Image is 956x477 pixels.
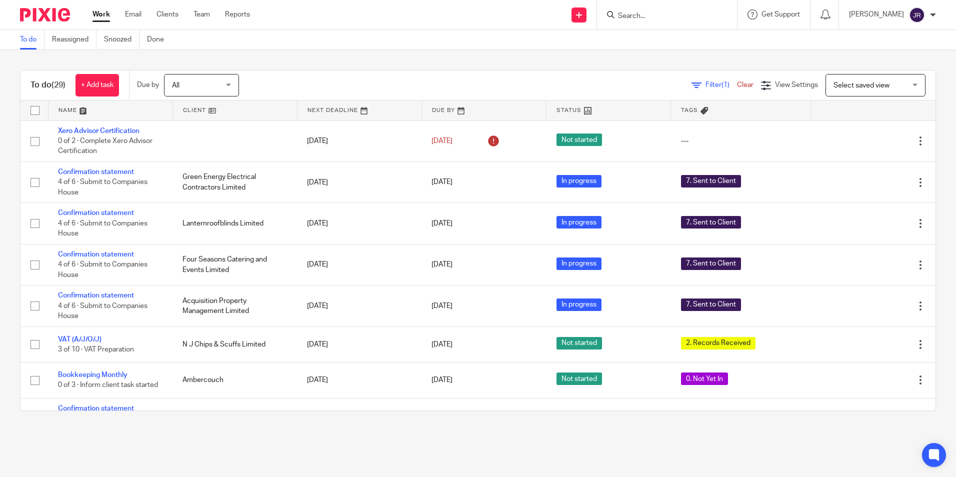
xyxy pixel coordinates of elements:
[297,362,421,398] td: [DATE]
[58,292,134,299] a: Confirmation statement
[775,81,818,88] span: View Settings
[297,161,421,202] td: [DATE]
[431,302,452,309] span: [DATE]
[58,382,158,389] span: 0 of 3 · Inform client task started
[681,337,755,349] span: 2. Records Received
[681,257,741,270] span: 7. Sent to Client
[681,136,801,146] div: ---
[92,9,110,19] a: Work
[431,137,452,144] span: [DATE]
[172,285,297,326] td: Acquisition Property Management Limited
[58,251,134,258] a: Confirmation statement
[431,341,452,348] span: [DATE]
[721,81,729,88] span: (1)
[172,82,179,89] span: All
[193,9,210,19] a: Team
[681,107,698,113] span: Tags
[849,9,904,19] p: [PERSON_NAME]
[705,81,737,88] span: Filter
[556,298,601,311] span: In progress
[58,209,134,216] a: Confirmation statement
[431,220,452,227] span: [DATE]
[137,80,159,90] p: Due by
[75,74,119,96] a: + Add task
[681,372,728,385] span: 0. Not Yet In
[58,168,134,175] a: Confirmation statement
[297,326,421,362] td: [DATE]
[431,376,452,383] span: [DATE]
[225,9,250,19] a: Reports
[681,298,741,311] span: 7. Sent to Client
[58,346,134,353] span: 3 of 10 · VAT Preparation
[58,220,147,237] span: 4 of 6 · Submit to Companies House
[58,405,134,412] a: Confirmation statement
[172,203,297,244] td: Lanternroofblinds Limited
[125,9,141,19] a: Email
[20,8,70,21] img: Pixie
[58,137,152,155] span: 0 of 2 · Complete Xero Advisor Certification
[909,7,925,23] img: svg%3E
[681,175,741,187] span: 7. Sent to Client
[617,12,707,21] input: Search
[58,179,147,196] span: 4 of 6 · Submit to Companies House
[297,203,421,244] td: [DATE]
[556,372,602,385] span: Not started
[156,9,178,19] a: Clients
[556,133,602,146] span: Not started
[172,161,297,202] td: Green Energy Electrical Contractors Limited
[556,337,602,349] span: Not started
[58,336,101,343] a: VAT (A/J/O/J)
[297,398,421,439] td: [DATE]
[20,30,44,49] a: To do
[172,244,297,285] td: Four Seasons Catering and Events Limited
[833,82,889,89] span: Select saved view
[556,175,601,187] span: In progress
[52,30,96,49] a: Reassigned
[556,216,601,228] span: In progress
[761,11,800,18] span: Get Support
[58,302,147,320] span: 4 of 6 · Submit to Companies House
[104,30,139,49] a: Snoozed
[431,179,452,186] span: [DATE]
[58,127,139,134] a: Xero Advisor Certification
[58,261,147,278] span: 4 of 6 · Submit to Companies House
[297,120,421,161] td: [DATE]
[681,216,741,228] span: 7. Sent to Client
[297,244,421,285] td: [DATE]
[431,261,452,268] span: [DATE]
[30,80,65,90] h1: To do
[737,81,753,88] a: Clear
[556,257,601,270] span: In progress
[147,30,171,49] a: Done
[172,398,297,439] td: Stepping Stones Playgroup C.I.C.
[297,285,421,326] td: [DATE]
[51,81,65,89] span: (29)
[58,371,127,378] a: Bookkeeping Monthly
[172,362,297,398] td: Ambercouch
[172,326,297,362] td: N J Chips & Scuffs Limited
